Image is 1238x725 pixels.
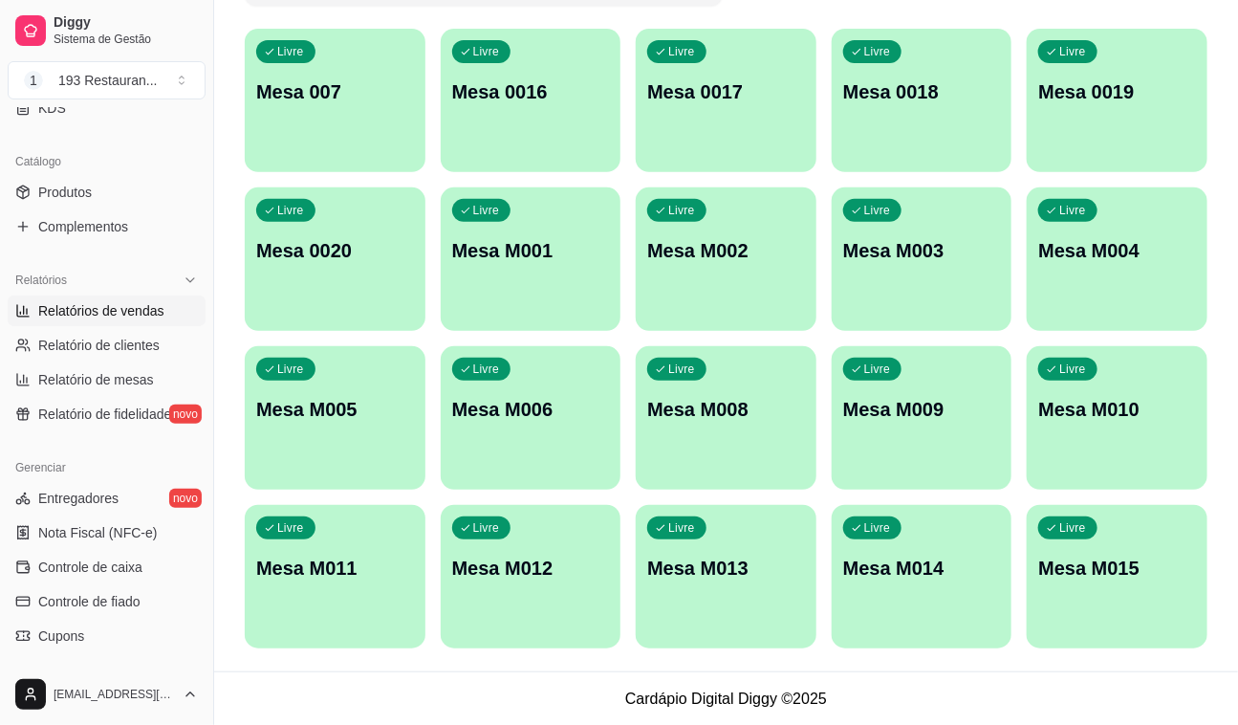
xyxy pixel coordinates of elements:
[636,346,816,490] button: LivreMesa M008
[277,362,304,377] p: Livre
[473,520,500,536] p: Livre
[245,505,425,648] button: LivreMesa M011
[843,396,1001,423] p: Mesa M009
[256,555,414,582] p: Mesa M011
[8,146,206,177] div: Catálogo
[8,517,206,548] a: Nota Fiscal (NFC-e)
[38,301,164,320] span: Relatórios de vendas
[668,520,695,536] p: Livre
[8,330,206,361] a: Relatório de clientes
[864,520,891,536] p: Livre
[843,78,1001,105] p: Mesa 0018
[1027,505,1207,648] button: LivreMesa M015
[864,362,891,377] p: Livre
[8,655,206,686] a: Clientes
[452,555,610,582] p: Mesa M012
[54,32,198,47] span: Sistema de Gestão
[1059,520,1086,536] p: Livre
[8,61,206,99] button: Select a team
[1038,396,1196,423] p: Mesa M010
[38,661,87,680] span: Clientes
[441,505,621,648] button: LivreMesa M012
[38,489,119,508] span: Entregadores
[38,405,171,424] span: Relatório de fidelidade
[54,687,175,702] span: [EMAIL_ADDRESS][DOMAIN_NAME]
[1027,187,1207,331] button: LivreMesa M004
[473,44,500,59] p: Livre
[1038,237,1196,264] p: Mesa M004
[441,346,621,490] button: LivreMesa M006
[668,203,695,218] p: Livre
[452,237,610,264] p: Mesa M001
[8,483,206,514] a: Entregadoresnovo
[38,523,157,542] span: Nota Fiscal (NFC-e)
[8,211,206,242] a: Complementos
[8,586,206,617] a: Controle de fiado
[1038,78,1196,105] p: Mesa 0019
[1059,362,1086,377] p: Livre
[452,78,610,105] p: Mesa 0016
[8,8,206,54] a: DiggySistema de Gestão
[441,29,621,172] button: LivreMesa 0016
[256,396,414,423] p: Mesa M005
[256,237,414,264] p: Mesa 0020
[636,187,816,331] button: LivreMesa M002
[864,44,891,59] p: Livre
[832,505,1012,648] button: LivreMesa M014
[8,621,206,651] a: Cupons
[8,452,206,483] div: Gerenciar
[38,217,128,236] span: Complementos
[38,626,84,646] span: Cupons
[8,177,206,208] a: Produtos
[832,346,1012,490] button: LivreMesa M009
[843,237,1001,264] p: Mesa M003
[473,362,500,377] p: Livre
[441,187,621,331] button: LivreMesa M001
[1027,346,1207,490] button: LivreMesa M010
[38,558,142,577] span: Controle de caixa
[647,555,805,582] p: Mesa M013
[1027,29,1207,172] button: LivreMesa 0019
[636,505,816,648] button: LivreMesa M013
[1038,555,1196,582] p: Mesa M015
[8,399,206,429] a: Relatório de fidelidadenovo
[256,78,414,105] p: Mesa 007
[473,203,500,218] p: Livre
[38,592,141,611] span: Controle de fiado
[8,671,206,717] button: [EMAIL_ADDRESS][DOMAIN_NAME]
[38,336,160,355] span: Relatório de clientes
[54,14,198,32] span: Diggy
[24,71,43,90] span: 1
[277,44,304,59] p: Livre
[38,370,154,389] span: Relatório de mesas
[38,183,92,202] span: Produtos
[277,520,304,536] p: Livre
[8,364,206,395] a: Relatório de mesas
[8,552,206,582] a: Controle de caixa
[864,203,891,218] p: Livre
[8,93,206,123] a: KDS
[843,555,1001,582] p: Mesa M014
[636,29,816,172] button: LivreMesa 0017
[668,362,695,377] p: Livre
[8,296,206,326] a: Relatórios de vendas
[245,187,425,331] button: LivreMesa 0020
[647,396,805,423] p: Mesa M008
[1059,203,1086,218] p: Livre
[245,29,425,172] button: LivreMesa 007
[832,29,1012,172] button: LivreMesa 0018
[58,71,158,90] div: 193 Restauran ...
[38,99,66,118] span: KDS
[668,44,695,59] p: Livre
[15,273,67,288] span: Relatórios
[647,237,805,264] p: Mesa M002
[452,396,610,423] p: Mesa M006
[832,187,1012,331] button: LivreMesa M003
[245,346,425,490] button: LivreMesa M005
[647,78,805,105] p: Mesa 0017
[277,203,304,218] p: Livre
[1059,44,1086,59] p: Livre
